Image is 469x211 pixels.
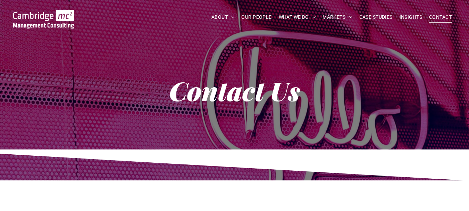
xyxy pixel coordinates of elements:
[169,73,264,108] strong: Contact
[319,12,355,23] a: MARKETS
[396,12,426,23] a: INSIGHTS
[238,12,275,23] a: OUR PEOPLE
[270,73,300,108] strong: Us
[356,12,396,23] a: CASE STUDIES
[13,10,74,29] img: Go to Homepage
[275,12,319,23] a: WHAT WE DO
[208,12,238,23] a: ABOUT
[426,12,455,23] a: CONTACT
